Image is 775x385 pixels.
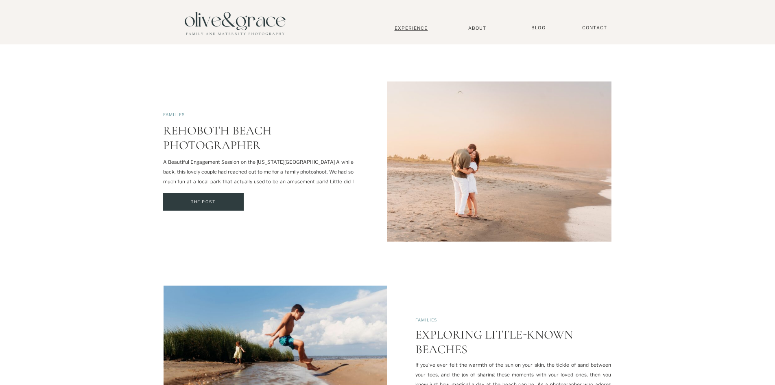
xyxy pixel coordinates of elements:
a: Families [163,112,185,117]
a: Families [415,317,437,322]
a: The Post [164,198,242,207]
a: Experience [384,25,438,31]
a: Contact [579,25,611,31]
a: Rehoboth Beach Photographer [163,193,244,211]
p: A Beautiful Engagement Session on the [US_STATE][GEOGRAPHIC_DATA] A while back, this lovely coupl... [163,157,354,196]
a: Exploring Little-Known Beaches [415,327,573,357]
img: Rehoboth Beach photographer [387,81,611,242]
a: Rehoboth Beach Photographer [163,123,272,153]
a: BLOG [528,25,549,31]
a: About [465,25,490,31]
